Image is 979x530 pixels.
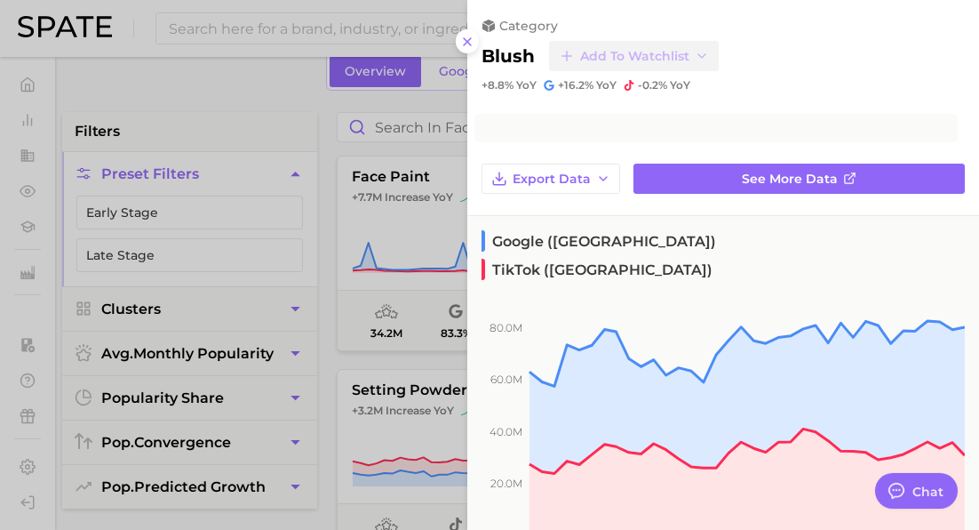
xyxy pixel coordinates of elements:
[482,164,620,194] button: Export Data
[742,172,838,187] span: See more data
[482,78,513,92] span: +8.8%
[482,259,712,280] span: TikTok ([GEOGRAPHIC_DATA])
[549,41,719,71] button: Add to Watchlist
[482,45,535,67] h2: blush
[638,78,667,92] span: -0.2%
[633,164,965,194] a: See more data
[516,78,537,92] span: YoY
[596,78,617,92] span: YoY
[580,49,689,64] span: Add to Watchlist
[558,78,593,92] span: +16.2%
[499,18,558,34] span: category
[482,230,716,252] span: Google ([GEOGRAPHIC_DATA])
[513,172,591,187] span: Export Data
[670,78,690,92] span: YoY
